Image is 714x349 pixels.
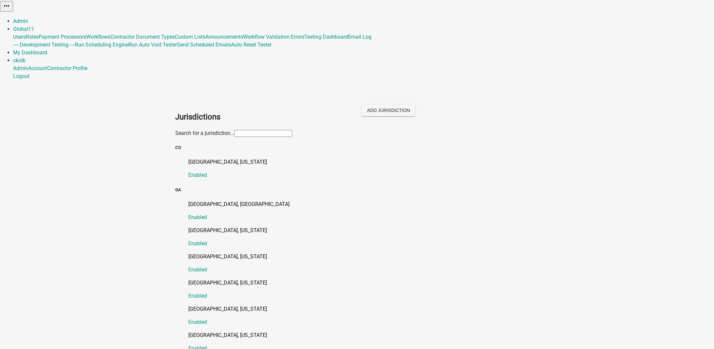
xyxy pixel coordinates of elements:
[188,331,539,339] p: [GEOGRAPHIC_DATA], [US_STATE]
[188,292,539,300] p: Enabled
[188,158,539,179] a: [GEOGRAPHIC_DATA], [US_STATE]Enabled
[188,158,539,166] p: [GEOGRAPHIC_DATA], [US_STATE]
[175,111,352,123] h2: Jurisdictions
[13,49,47,56] a: My Dashboard
[26,34,39,40] a: Roles
[47,65,87,71] a: Contractor Profile
[13,33,714,49] div: Global11
[86,34,110,40] a: Workflows
[205,34,243,40] a: Announcements
[188,279,539,300] a: [GEOGRAPHIC_DATA], [US_STATE]Enabled
[13,26,34,32] a: Global11
[13,57,26,64] a: ckolb
[188,266,539,274] p: Enabled
[28,26,34,32] span: 11
[188,279,539,287] p: [GEOGRAPHIC_DATA], [US_STATE]
[177,42,231,48] a: Send Scheduled Emails
[13,34,26,40] a: Users
[128,42,177,48] a: Run Auto Void Tester
[3,2,10,10] i: more_horiz
[188,200,539,208] p: [GEOGRAPHIC_DATA], [GEOGRAPHIC_DATA]
[175,34,205,40] a: Custom Lists
[231,42,272,48] a: Auto Reset Tester
[13,42,75,48] a: ---- Development Testing ----
[188,253,539,261] p: [GEOGRAPHIC_DATA], [US_STATE]
[175,144,539,151] h5: CO
[243,34,304,40] a: Workflow Validation Errors
[175,187,539,193] h5: GA
[188,240,539,248] p: Enabled
[13,64,714,80] div: ckolb
[188,227,539,248] a: [GEOGRAPHIC_DATA], [US_STATE]Enabled
[28,65,47,71] a: Account
[188,171,539,179] p: Enabled
[13,73,29,79] a: Logout
[188,305,539,313] p: [GEOGRAPHIC_DATA], [US_STATE]
[304,34,348,40] a: Testing Dashboard
[362,104,415,116] button: Add Jurisdiction
[188,305,539,326] a: [GEOGRAPHIC_DATA], [US_STATE]Enabled
[13,18,28,24] a: Admin
[13,65,28,71] a: Admin
[39,34,86,40] a: Payment Processors
[188,318,539,326] p: Enabled
[75,42,128,48] a: Run Scheduling Engine
[348,34,371,40] a: Email Log
[188,213,539,221] p: Enabled
[188,253,539,274] a: [GEOGRAPHIC_DATA], [US_STATE]Enabled
[188,200,539,221] a: [GEOGRAPHIC_DATA], [GEOGRAPHIC_DATA]Enabled
[188,227,539,234] p: [GEOGRAPHIC_DATA], [US_STATE]
[110,34,175,40] a: Contractor Document Types
[175,130,234,136] label: Search for a jurisdiction...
